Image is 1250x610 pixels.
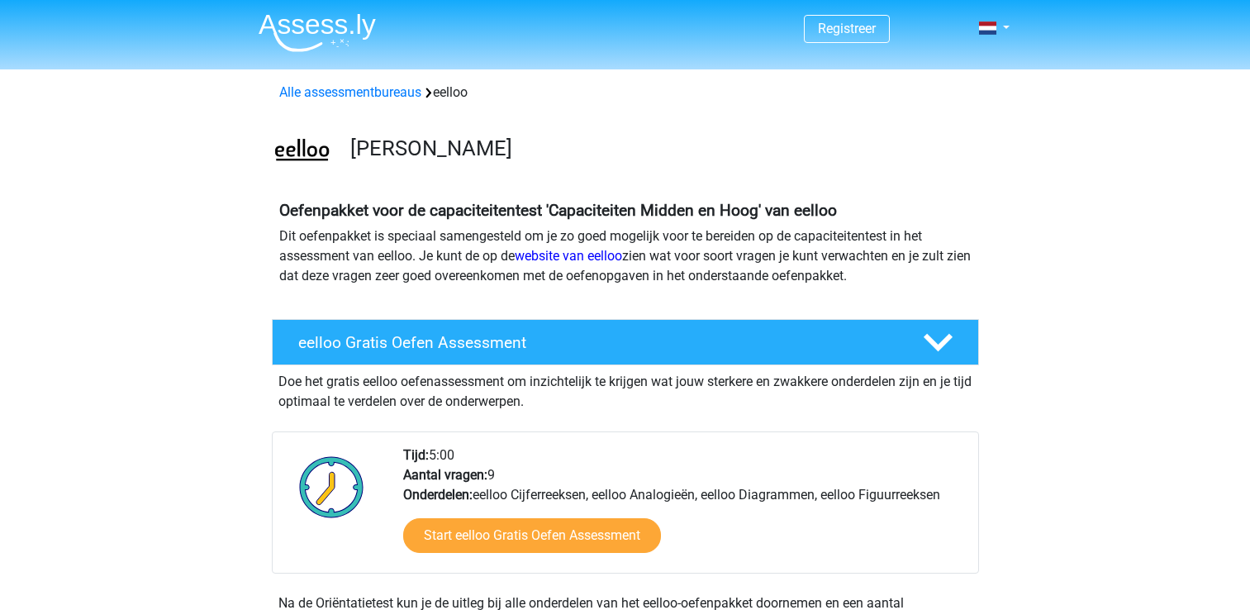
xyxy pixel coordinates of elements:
b: Onderdelen: [403,487,473,503]
div: eelloo [273,83,978,102]
img: Assessly [259,13,376,52]
a: Start eelloo Gratis Oefen Assessment [403,518,661,553]
div: Doe het gratis eelloo oefenassessment om inzichtelijk te krijgen wat jouw sterkere en zwakkere on... [272,365,979,412]
b: Tijd: [403,447,429,463]
h3: [PERSON_NAME] [350,136,966,161]
p: Dit oefenpakket is speciaal samengesteld om je zo goed mogelijk voor te bereiden op de capaciteit... [279,226,972,286]
b: Oefenpakket voor de capaciteitentest 'Capaciteiten Midden en Hoog' van eelloo [279,201,837,220]
div: 5:00 9 eelloo Cijferreeksen, eelloo Analogieën, eelloo Diagrammen, eelloo Figuurreeksen [391,446,977,573]
a: website van eelloo [515,248,622,264]
h4: eelloo Gratis Oefen Assessment [298,333,896,352]
a: Registreer [818,21,876,36]
img: Klok [290,446,373,528]
a: eelloo Gratis Oefen Assessment [265,319,986,365]
img: eelloo.png [273,122,331,181]
a: Alle assessmentbureaus [279,84,421,100]
b: Aantal vragen: [403,467,487,483]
